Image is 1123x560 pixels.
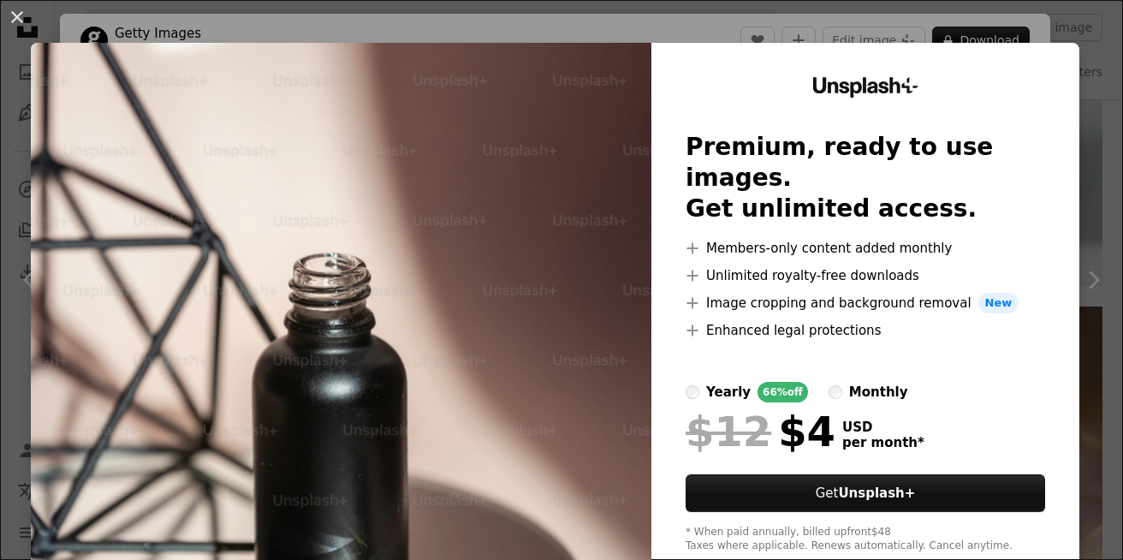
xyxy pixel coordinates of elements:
div: yearly [706,382,751,402]
li: Unlimited royalty-free downloads [686,265,1045,286]
li: Members-only content added monthly [686,238,1045,259]
span: per month * [842,435,924,450]
span: $12 [686,409,771,454]
input: yearly66%off [686,385,699,399]
div: 66% off [758,382,808,402]
button: GetUnsplash+ [686,474,1045,512]
input: monthly [829,385,842,399]
div: $4 [686,409,835,454]
div: * When paid annually, billed upfront $48 Taxes where applicable. Renews automatically. Cancel any... [686,526,1045,553]
div: monthly [849,382,908,402]
strong: Unsplash+ [838,486,915,501]
span: USD [842,420,924,435]
h2: Premium, ready to use images. Get unlimited access. [686,132,1045,224]
span: New [978,293,1019,313]
li: Image cropping and background removal [686,293,1045,313]
li: Enhanced legal protections [686,320,1045,341]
